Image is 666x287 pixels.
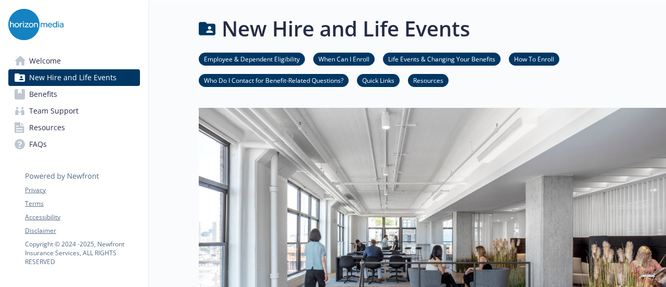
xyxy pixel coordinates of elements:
span: Team Support [29,103,79,119]
a: New Hire and Life Events [8,69,140,86]
a: Life Events & Changing Your Benefits [383,54,501,64]
span: New Hire and Life Events [29,69,117,86]
a: Disclaimer [25,226,139,235]
a: Employee & Dependent Eligibility [199,54,305,64]
span: Resources [29,119,65,136]
span: Welcome [29,53,61,69]
a: Terms [25,199,139,208]
a: Benefits [8,86,140,103]
a: Welcome [8,53,140,69]
p: Copyright © 2024 - 2025 , Newfront Insurance Services, ALL RIGHTS RESERVED [25,240,139,266]
a: Accessibility [25,213,139,222]
a: FAQs [8,136,140,153]
a: Privacy [25,185,139,195]
a: Team Support [8,103,140,119]
a: Resources [8,119,140,136]
a: Who Do I Contact for Benefit-Related Questions? [199,75,349,85]
span: Benefits [29,86,57,103]
h1: New Hire and Life Events [222,13,470,44]
a: When Can I Enroll [313,54,375,64]
a: How To Enroll [509,54,559,64]
span: FAQs [29,136,47,153]
a: Resources [408,75,449,85]
a: Quick Links [357,75,400,85]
